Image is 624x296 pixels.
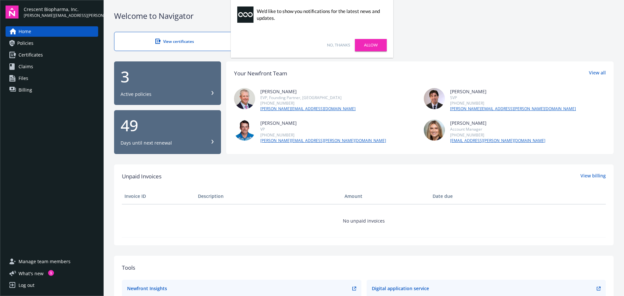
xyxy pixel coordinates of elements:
th: Description [195,188,342,204]
a: [PERSON_NAME][EMAIL_ADDRESS][PERSON_NAME][DOMAIN_NAME] [260,138,386,144]
div: Log out [19,280,34,290]
div: [PERSON_NAME] [260,88,356,95]
div: [PERSON_NAME] [450,120,545,126]
a: Policies [6,38,98,48]
a: [PERSON_NAME][EMAIL_ADDRESS][DOMAIN_NAME] [260,106,356,112]
div: [PHONE_NUMBER] [260,100,356,106]
div: [PERSON_NAME] [450,88,576,95]
td: No unpaid invoices [122,204,606,237]
span: Manage team members [19,256,71,267]
div: View certificates [127,39,222,44]
a: Home [6,26,98,37]
a: [PERSON_NAME][EMAIL_ADDRESS][PERSON_NAME][DOMAIN_NAME] [450,106,576,112]
div: Your Newfront Team [234,69,287,78]
div: EVP, Founding Partner, [GEOGRAPHIC_DATA] [260,95,356,100]
th: Amount [342,188,430,204]
button: 3Active policies [114,61,221,105]
div: 49 [121,118,214,133]
div: 3 [121,69,214,84]
span: Claims [19,61,33,72]
span: What ' s new [19,270,44,277]
a: View billing [580,172,606,181]
button: What's new1 [6,270,54,277]
img: photo [424,120,445,141]
a: [EMAIL_ADDRESS][PERSON_NAME][DOMAIN_NAME] [450,138,545,144]
th: Invoice ID [122,188,195,204]
div: Days until next renewal [121,140,172,146]
button: Crescent Biopharma, Inc.[PERSON_NAME][EMAIL_ADDRESS][PERSON_NAME][DOMAIN_NAME] [24,6,98,19]
span: Certificates [19,50,43,60]
div: Account Manager [450,126,545,132]
div: [PERSON_NAME] [260,120,386,126]
a: Manage team members [6,256,98,267]
span: Files [19,73,28,84]
div: [PHONE_NUMBER] [450,132,545,138]
a: Allow [355,39,387,51]
th: Date due [430,188,503,204]
a: View all [589,69,606,78]
a: Certificates [6,50,98,60]
div: Tools [122,264,606,272]
span: Home [19,26,31,37]
img: photo [424,88,445,109]
a: Billing [6,85,98,95]
a: No, thanks [327,42,350,48]
span: Policies [17,38,33,48]
div: SVP [450,95,576,100]
div: [PHONE_NUMBER] [260,132,386,138]
span: Crescent Biopharma, Inc. [24,6,98,13]
div: VP [260,126,386,132]
a: Files [6,73,98,84]
div: [PHONE_NUMBER] [450,100,576,106]
div: Newfront Insights [127,285,167,292]
a: Claims [6,61,98,72]
div: We'd like to show you notifications for the latest news and updates. [257,8,383,21]
img: photo [234,120,255,141]
div: Welcome to Navigator [114,10,614,21]
div: 1 [48,270,54,276]
a: View certificates [114,32,235,51]
img: photo [234,88,255,109]
span: Unpaid Invoices [122,172,162,181]
span: Billing [19,85,32,95]
span: [PERSON_NAME][EMAIL_ADDRESS][PERSON_NAME][DOMAIN_NAME] [24,13,98,19]
div: Active policies [121,91,151,97]
div: Digital application service [372,285,429,292]
img: navigator-logo.svg [6,6,19,19]
button: 49Days until next renewal [114,110,221,154]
